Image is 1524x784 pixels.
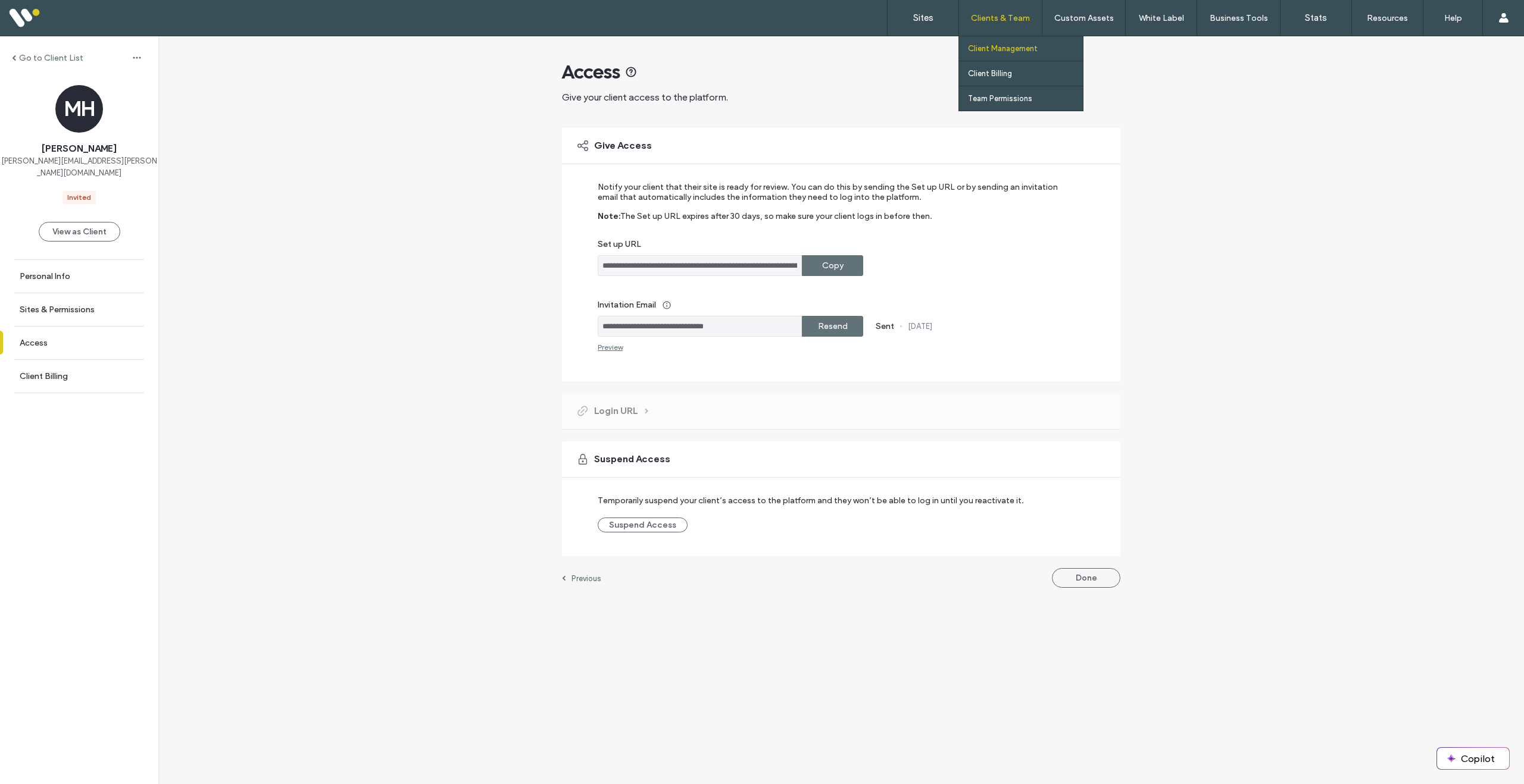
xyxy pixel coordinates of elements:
[20,338,48,348] label: Access
[968,69,1012,78] label: Client Billing
[968,36,1083,61] a: Client Management
[562,60,620,84] span: Access
[20,371,68,381] label: Client Billing
[19,53,83,63] label: Go to Client List
[968,94,1032,103] label: Team Permissions
[822,255,844,277] label: Copy
[598,518,688,532] button: Suspend Access
[1054,13,1114,23] label: Custom Assets
[598,211,620,239] label: Note:
[20,305,95,315] label: Sites & Permissions
[598,490,1024,512] label: Temporarily suspend your client’s access to the platform and they won’t be able to log in until y...
[1210,13,1268,23] label: Business Tools
[968,44,1038,53] label: Client Management
[971,13,1030,23] label: Clients & Team
[55,85,103,133] div: MH
[598,294,1069,316] label: Invitation Email
[27,8,52,19] span: Help
[571,574,601,583] label: Previous
[1367,13,1408,23] label: Resources
[562,573,601,583] a: Previous
[1305,12,1327,23] label: Stats
[913,12,933,23] label: Sites
[20,271,70,281] label: Personal Info
[598,239,1069,255] label: Set up URL
[594,404,638,418] span: Login URL
[908,322,932,331] label: [DATE]
[562,92,728,103] span: Give your client access to the platform.
[594,139,652,152] span: Give Access
[598,182,1069,211] label: Notify your client that their site is ready for review. You can do this by sending the Set up URL...
[1139,13,1184,23] label: White Label
[968,61,1083,86] a: Client Billing
[39,222,120,242] button: View as Client
[876,321,894,331] label: Sent
[620,211,932,239] label: The Set up URL expires after 30 days, so make sure your client logs in before then.
[968,86,1083,111] a: Team Permissions
[598,343,623,352] div: Preview
[67,192,91,203] div: Invited
[1437,748,1509,769] button: Copilot
[818,315,848,337] label: Resend
[1444,13,1462,23] label: Help
[594,453,670,466] span: Suspend Access
[42,142,117,155] span: [PERSON_NAME]
[1052,568,1120,588] button: Done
